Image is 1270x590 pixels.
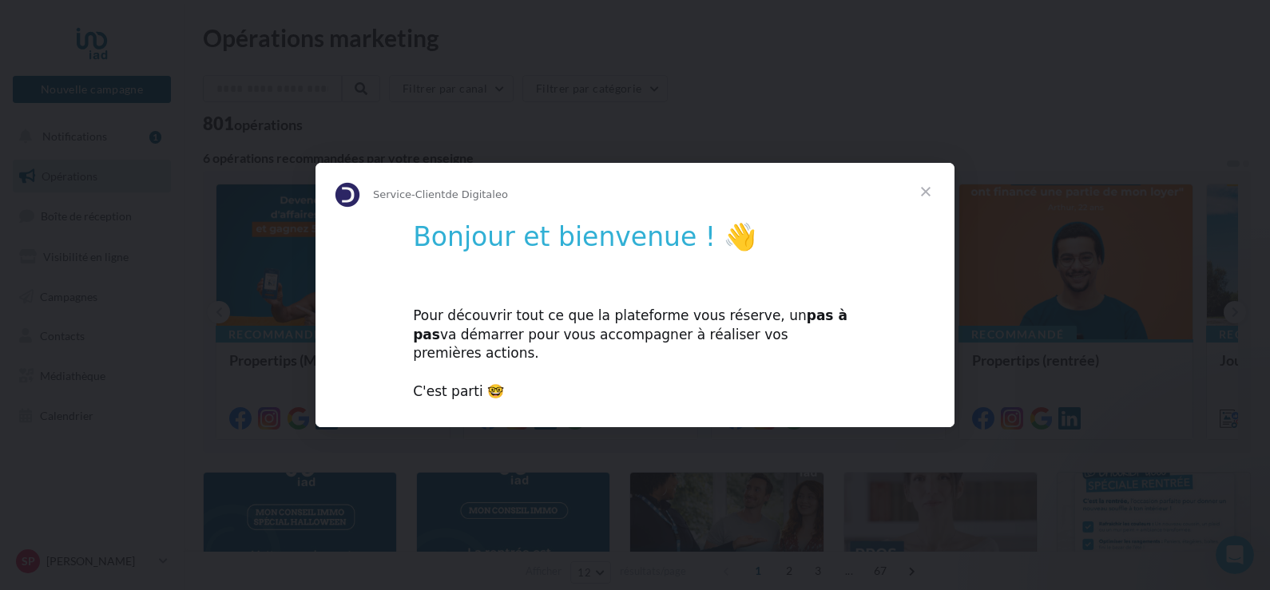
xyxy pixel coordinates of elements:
span: de Digitaleo [445,188,508,200]
img: Profile image for Service-Client [335,182,360,208]
b: pas à pas [413,307,847,343]
span: Fermer [897,163,954,220]
h1: Bonjour et bienvenue ! 👋 [413,221,857,263]
div: Pour découvrir tout ce que la plateforme vous réserve, un va démarrer pour vous accompagner à réa... [413,287,857,402]
span: Service-Client [373,188,445,200]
